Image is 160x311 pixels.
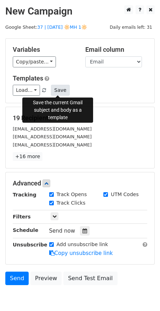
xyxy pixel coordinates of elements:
[13,242,47,248] strong: Unsubscribe
[57,191,87,198] label: Track Opens
[13,227,38,233] strong: Schedule
[49,228,75,234] span: Send now
[13,152,42,161] a: +16 more
[13,74,43,82] a: Templates
[13,134,92,139] small: [EMAIL_ADDRESS][DOMAIN_NAME]
[13,126,92,132] small: [EMAIL_ADDRESS][DOMAIN_NAME]
[111,191,138,198] label: UTM Codes
[51,85,69,96] button: Save
[125,277,160,311] iframe: Chat Widget
[57,199,86,207] label: Track Clicks
[13,114,147,122] h5: 19 Recipients
[5,272,29,285] a: Send
[13,46,75,54] h5: Variables
[85,46,147,54] h5: Email column
[5,24,87,30] small: Google Sheet:
[13,179,147,187] h5: Advanced
[13,142,92,148] small: [EMAIL_ADDRESS][DOMAIN_NAME]
[37,24,87,30] a: 37 | [DATE] 🔆MH 1🔆
[30,272,62,285] a: Preview
[5,5,155,17] h2: New Campaign
[63,272,117,285] a: Send Test Email
[49,250,113,256] a: Copy unsubscribe link
[57,241,108,248] label: Add unsubscribe link
[13,192,36,198] strong: Tracking
[13,56,56,67] a: Copy/paste...
[13,85,40,96] a: Load...
[107,23,155,31] span: Daily emails left: 31
[13,214,31,220] strong: Filters
[22,98,93,123] div: Save the current Gmail subject and body as a template
[107,24,155,30] a: Daily emails left: 31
